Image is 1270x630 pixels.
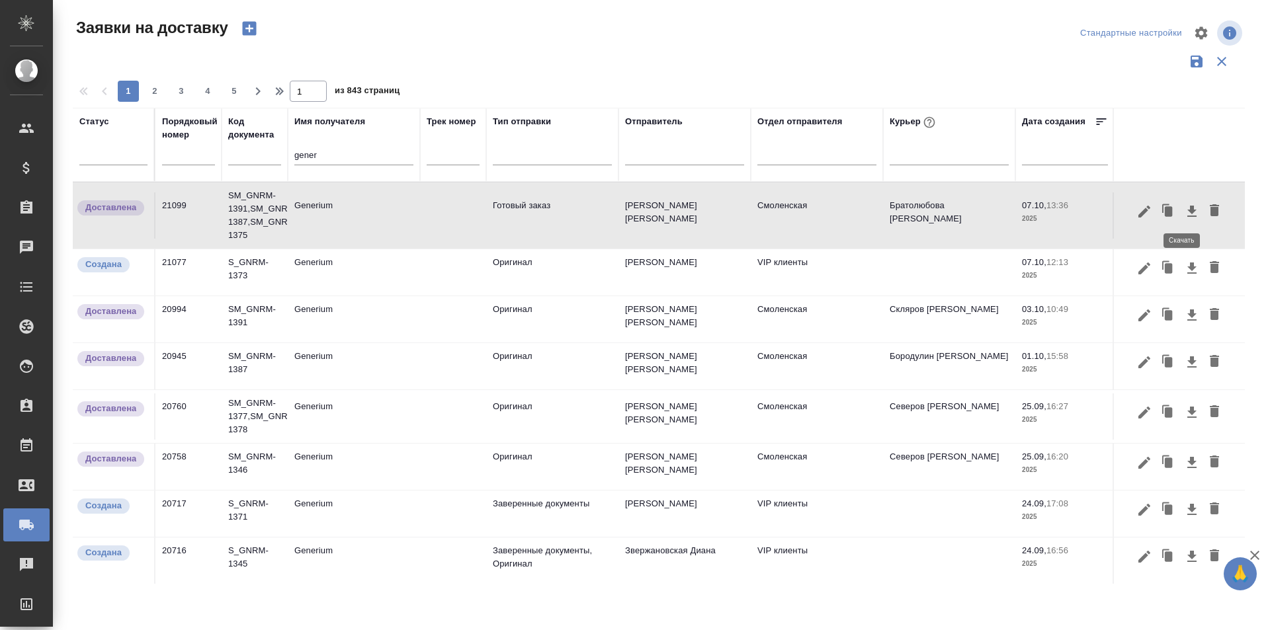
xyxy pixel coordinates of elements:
td: VIP клиенты [751,491,883,537]
button: Создать [233,17,265,40]
td: 21099 [155,192,222,239]
span: 4 [197,85,218,98]
div: Статус [79,115,109,128]
td: Оригинал [486,296,618,342]
td: [PERSON_NAME] [PERSON_NAME] [618,296,751,342]
span: 2 [144,85,165,98]
div: Документы доставлены, фактическая дата доставки проставиться автоматически [76,350,148,368]
span: 5 [224,85,245,98]
button: Клонировать [1156,544,1181,569]
p: Доставлена [85,402,136,415]
p: 2025 [1022,413,1108,426]
button: 2 [144,81,165,102]
div: Отдел отправителя [757,115,842,128]
td: Generium [288,343,420,389]
td: Братолюбова [PERSON_NAME] [883,192,1015,239]
button: Удалить [1203,400,1226,425]
td: 20717 [155,491,222,537]
td: [PERSON_NAME] [PERSON_NAME] [618,192,751,239]
button: 4 [197,81,218,102]
button: Скачать [1181,497,1203,522]
td: Звержановская Диана [618,537,751,584]
td: Смоленская [751,192,883,239]
button: Клонировать [1156,450,1181,475]
span: Настроить таблицу [1185,17,1217,49]
td: SM_GNRM-1346 [222,444,288,490]
p: 25.09, [1022,401,1046,411]
td: Смоленская [751,343,883,389]
td: Заверенные документы [486,491,618,537]
td: VIP клиенты [751,249,883,295]
div: Документы доставлены, фактическая дата доставки проставиться автоматически [76,303,148,321]
button: Скачать [1181,450,1203,475]
button: Клонировать [1156,256,1181,281]
span: 3 [171,85,192,98]
p: 2025 [1022,463,1108,477]
p: 03.10, [1022,304,1046,314]
p: 2025 [1022,269,1108,282]
div: Отправитель [625,115,683,128]
p: Создана [85,499,122,512]
button: Редактировать [1133,544,1156,569]
td: Заверенные документы, Оригинал [486,537,618,584]
td: SM_GNRM-1387 [222,343,288,389]
button: Клонировать [1156,400,1181,425]
button: Скачать [1181,303,1203,328]
td: SM_GNRM-1391 [222,296,288,342]
td: Смоленская [751,444,883,490]
button: Удалить [1203,544,1226,569]
p: Доставлена [85,201,136,214]
td: Бородулин [PERSON_NAME] [883,343,1015,389]
p: 01.10, [1022,351,1046,361]
button: Скачать [1181,350,1203,375]
td: Скляров [PERSON_NAME] [883,296,1015,342]
div: Документы доставлены, фактическая дата доставки проставиться автоматически [76,400,148,418]
td: SM_GNRM-1391,SM_GNRM-1387,SM_GNRM-1375 [222,182,288,249]
button: Редактировать [1133,303,1156,328]
p: 2025 [1022,316,1108,329]
p: 17:08 [1046,498,1068,508]
p: 16:27 [1046,401,1068,411]
button: Редактировать [1133,450,1156,475]
td: [PERSON_NAME] [618,249,751,295]
button: 🙏 [1224,557,1257,590]
td: [PERSON_NAME] [618,491,751,537]
td: 20760 [155,393,222,440]
button: Удалить [1203,450,1226,475]
td: Оригинал [486,444,618,490]
span: из 843 страниц [335,83,400,102]
td: Смоленская [751,296,883,342]
td: VIP клиенты [751,537,883,584]
td: S_GNRM-1373 [222,249,288,295]
button: Скачать [1181,400,1203,425]
td: Generium [288,393,420,440]
div: Новая заявка, еще не передана в работу [76,497,148,515]
p: 2025 [1022,557,1108,571]
td: Северов [PERSON_NAME] [883,444,1015,490]
p: 12:13 [1046,257,1068,267]
button: Удалить [1203,497,1226,522]
p: Доставлена [85,305,136,318]
td: [PERSON_NAME] [PERSON_NAME] [618,444,751,490]
td: Generium [288,249,420,295]
td: 20716 [155,537,222,584]
td: SM_GNRM-1377,SM_GNRM-1378 [222,390,288,443]
button: Редактировать [1133,400,1156,425]
td: Оригинал [486,249,618,295]
td: 21077 [155,249,222,295]
div: Новая заявка, еще не передана в работу [76,256,148,274]
p: 2025 [1022,363,1108,376]
p: 15:58 [1046,351,1068,361]
div: Имя получателя [294,115,365,128]
button: Клонировать [1156,497,1181,522]
p: 24.09, [1022,498,1046,508]
button: Скачать [1181,256,1203,281]
td: Северов [PERSON_NAME] [883,393,1015,440]
p: Доставлена [85,452,136,465]
button: 3 [171,81,192,102]
p: 10:49 [1046,304,1068,314]
p: 13:36 [1046,200,1068,210]
div: Документы доставлены, фактическая дата доставки проставиться автоматически [76,199,148,217]
p: 2025 [1022,510,1108,524]
td: Оригинал [486,343,618,389]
